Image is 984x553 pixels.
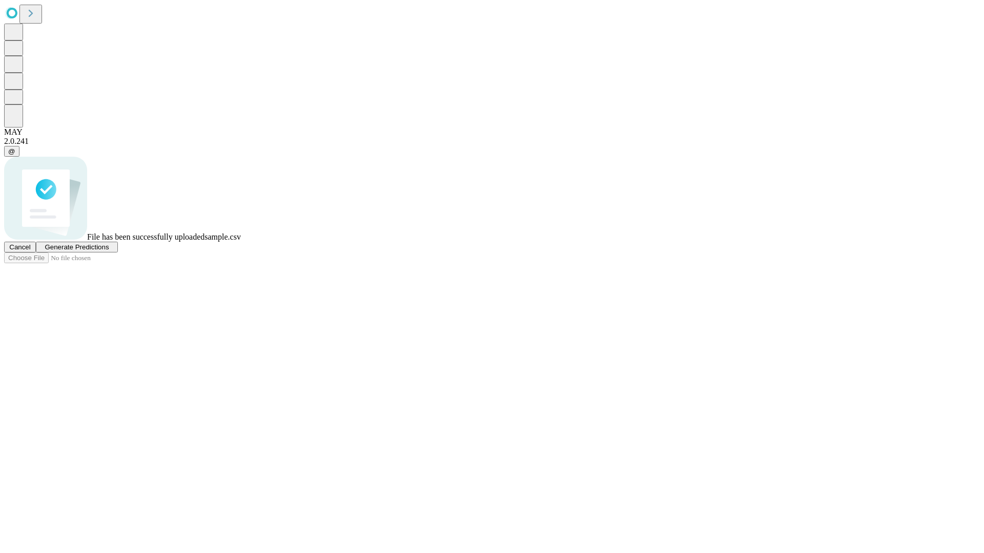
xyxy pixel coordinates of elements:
div: 2.0.241 [4,137,980,146]
span: sample.csv [204,232,241,241]
span: Generate Predictions [45,243,109,251]
span: File has been successfully uploaded [87,232,204,241]
button: Cancel [4,242,36,252]
div: MAY [4,127,980,137]
span: Cancel [9,243,31,251]
button: @ [4,146,19,157]
button: Generate Predictions [36,242,118,252]
span: @ [8,147,15,155]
